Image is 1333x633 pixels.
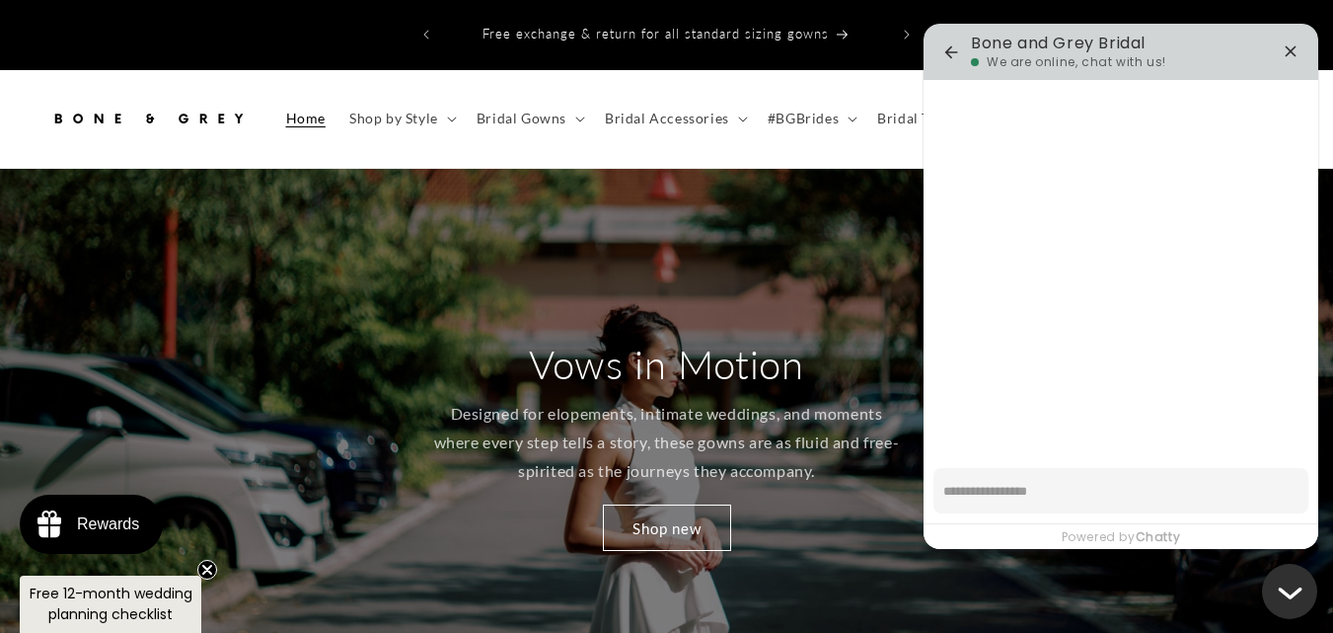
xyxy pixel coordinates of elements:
[768,110,839,127] span: #BGBrides
[1136,528,1181,545] a: Chatty
[603,505,731,551] a: Shop new
[865,98,978,139] a: Bridal Try-on
[877,110,966,127] span: Bridal Try-on
[593,98,756,139] summary: Bridal Accessories
[885,16,928,53] button: Next announcement
[274,98,337,139] a: Home
[756,98,865,139] summary: #BGBrides
[924,523,1318,549] div: Powered by
[286,110,326,127] span: Home
[349,110,438,127] span: Shop by Style
[49,97,247,140] img: Bone and Grey Bridal
[42,90,255,148] a: Bone and Grey Bridal
[971,34,1271,52] h5: Bone and Grey Bridal
[337,98,465,139] summary: Shop by Style
[482,26,829,41] span: Free exchange & return for all standard sizing gowns
[465,98,593,139] summary: Bridal Gowns
[20,576,201,633] div: Free 12-month wedding planning checklistClose teaser
[197,560,217,580] button: Close teaser
[987,54,1166,70] h5: We are online, chat with us!
[477,110,566,127] span: Bridal Gowns
[605,110,729,127] span: Bridal Accessories
[405,16,448,53] button: Previous announcement
[1053,16,1284,53] button: USD $ | [GEOGRAPHIC_DATA]
[432,400,901,485] p: Designed for elopements, intimate weddings, and moments where every step tells a story, these gow...
[529,339,803,390] h2: Vows in Motion
[30,584,192,624] span: Free 12-month wedding planning checklist
[77,515,139,533] div: Rewards
[1262,564,1317,619] button: Close chatbox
